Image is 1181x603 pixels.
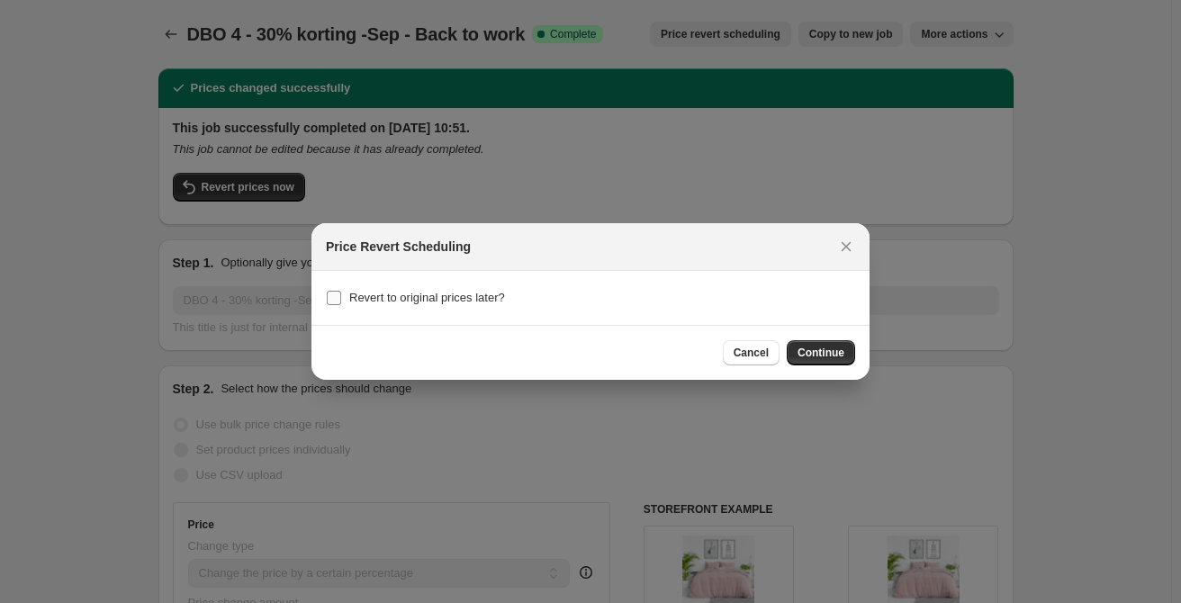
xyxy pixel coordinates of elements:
[349,291,505,304] span: Revert to original prices later?
[834,234,859,259] button: Close
[326,238,471,256] h2: Price Revert Scheduling
[734,346,769,360] span: Cancel
[798,346,844,360] span: Continue
[787,340,855,365] button: Continue
[723,340,780,365] button: Cancel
